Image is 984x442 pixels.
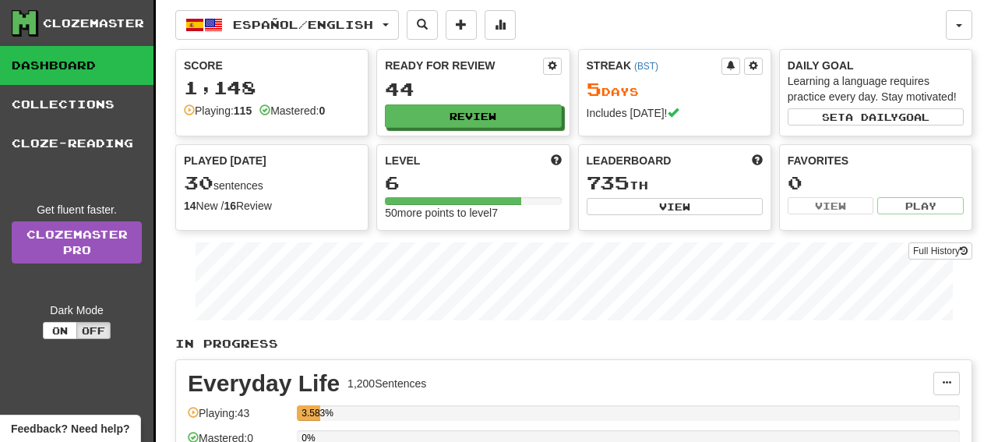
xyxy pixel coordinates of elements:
div: 0 [788,173,964,193]
strong: 16 [224,200,236,212]
span: Open feedback widget [11,421,129,437]
button: Play [877,197,964,214]
button: View [587,198,763,215]
strong: 14 [184,200,196,212]
div: Streak [587,58,721,73]
a: ClozemasterPro [12,221,142,263]
button: On [43,322,77,339]
div: Mastered: [259,103,325,118]
div: sentences [184,173,360,193]
div: Learning a language requires practice every day. Stay motivated! [788,73,964,104]
span: Español / English [233,18,373,31]
div: Everyday Life [188,372,340,395]
div: th [587,173,763,193]
button: Search sentences [407,10,438,40]
div: Daily Goal [788,58,964,73]
button: Español/English [175,10,399,40]
div: New / Review [184,198,360,214]
span: Score more points to level up [551,153,562,168]
div: 50 more points to level 7 [385,205,561,221]
span: 30 [184,171,213,193]
div: Includes [DATE]! [587,105,763,121]
span: 5 [587,78,601,100]
div: 3.583% [302,405,320,421]
div: 1,148 [184,78,360,97]
div: Get fluent faster. [12,202,142,217]
div: 44 [385,80,561,99]
button: Add sentence to collection [446,10,477,40]
div: Dark Mode [12,302,142,318]
div: Score [184,58,360,73]
button: Off [76,322,111,339]
span: Played [DATE] [184,153,266,168]
div: Playing: 43 [188,405,289,431]
div: 1,200 Sentences [347,376,426,391]
button: View [788,197,874,214]
span: This week in points, UTC [752,153,763,168]
span: a daily [845,111,898,122]
div: Day s [587,80,763,100]
button: Review [385,104,561,128]
div: Favorites [788,153,964,168]
div: Ready for Review [385,58,542,73]
button: Full History [908,242,972,260]
span: Leaderboard [587,153,672,168]
button: More stats [485,10,516,40]
a: (BST) [634,61,658,72]
span: Level [385,153,420,168]
strong: 115 [234,104,252,117]
div: Clozemaster [43,16,144,31]
button: Seta dailygoal [788,108,964,126]
strong: 0 [319,104,325,117]
p: In Progress [175,336,972,352]
div: Playing: [184,103,252,118]
div: 6 [385,173,561,193]
span: 735 [587,171,630,193]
